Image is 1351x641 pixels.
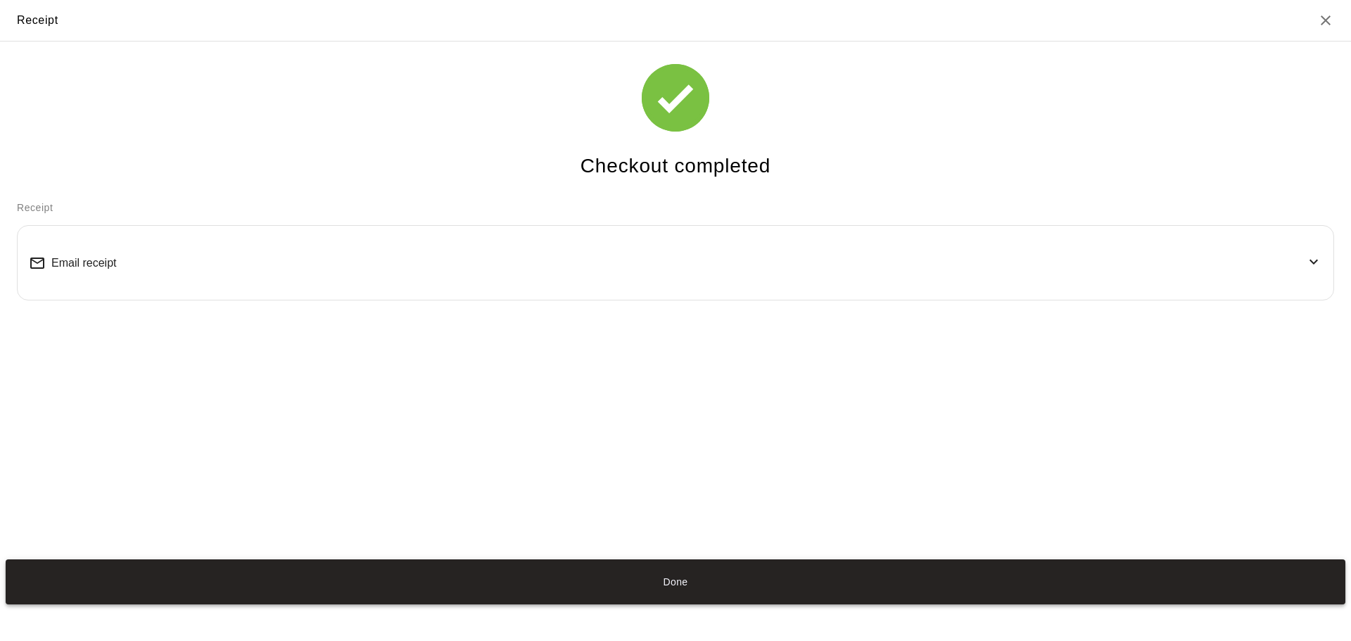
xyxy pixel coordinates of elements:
[1317,12,1334,29] button: Close
[6,559,1345,604] button: Done
[17,201,1334,215] p: Receipt
[17,11,58,30] div: Receipt
[581,154,770,179] h4: Checkout completed
[51,257,116,269] span: Email receipt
